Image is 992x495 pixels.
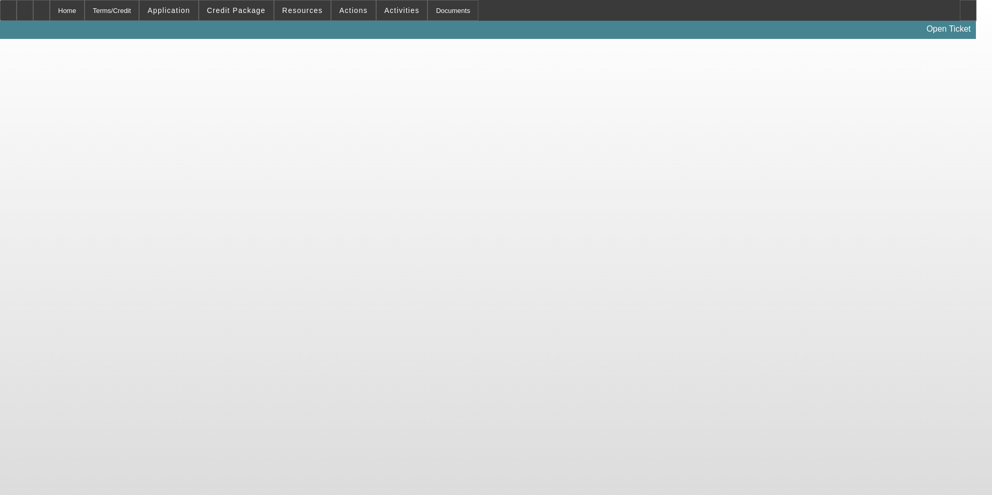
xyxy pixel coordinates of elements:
button: Application [140,1,198,20]
span: Activities [384,6,420,15]
span: Resources [282,6,323,15]
button: Resources [274,1,330,20]
a: Open Ticket [922,20,975,38]
span: Application [147,6,190,15]
button: Credit Package [199,1,273,20]
button: Actions [332,1,376,20]
button: Activities [377,1,428,20]
span: Actions [339,6,368,15]
span: Credit Package [207,6,266,15]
